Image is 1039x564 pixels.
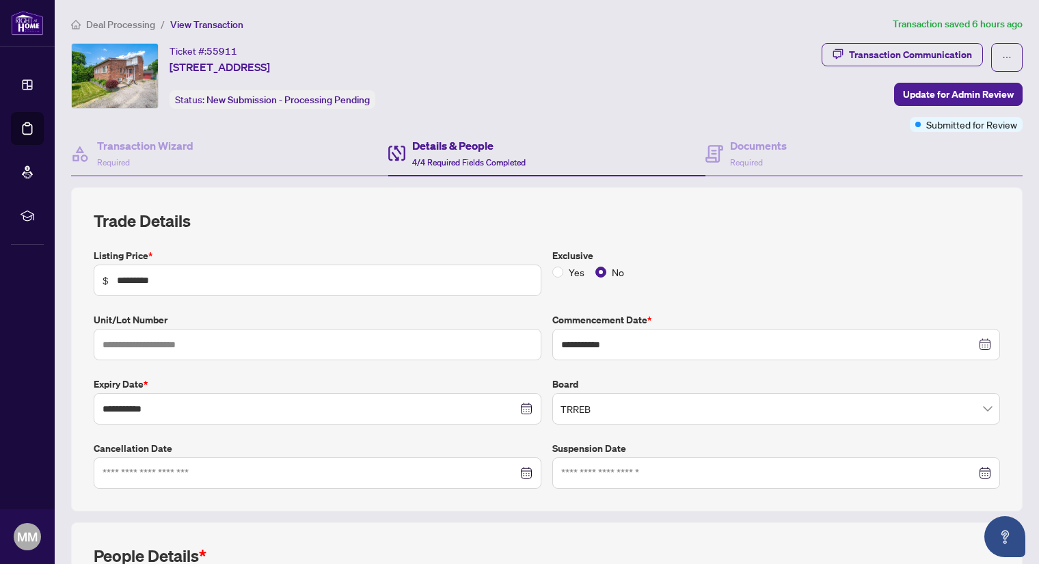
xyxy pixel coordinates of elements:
span: Submitted for Review [926,117,1017,132]
span: home [71,20,81,29]
h2: Trade Details [94,210,1000,232]
label: Exclusive [552,248,1000,263]
label: Expiry Date [94,377,541,392]
span: MM [17,527,38,546]
span: Deal Processing [86,18,155,31]
span: 55911 [206,45,237,57]
h4: Details & People [412,137,526,154]
span: $ [103,273,109,288]
article: Transaction saved 6 hours ago [893,16,1023,32]
li: / [161,16,165,32]
label: Unit/Lot Number [94,312,541,327]
button: Transaction Communication [822,43,983,66]
span: View Transaction [170,18,243,31]
span: TRREB [561,396,992,422]
label: Board [552,377,1000,392]
label: Suspension Date [552,441,1000,456]
span: Update for Admin Review [903,83,1014,105]
span: ellipsis [1002,53,1012,62]
span: No [606,265,630,280]
img: logo [11,10,44,36]
span: [STREET_ADDRESS] [170,59,270,75]
span: Yes [563,265,590,280]
label: Commencement Date [552,312,1000,327]
span: New Submission - Processing Pending [206,94,370,106]
span: 4/4 Required Fields Completed [412,157,526,167]
h4: Transaction Wizard [97,137,193,154]
h4: Documents [730,137,787,154]
label: Listing Price [94,248,541,263]
div: Status: [170,90,375,109]
img: IMG-W12438777_1.jpg [72,44,158,108]
span: Required [730,157,763,167]
button: Update for Admin Review [894,83,1023,106]
div: Transaction Communication [849,44,972,66]
span: Required [97,157,130,167]
button: Open asap [984,516,1025,557]
label: Cancellation Date [94,441,541,456]
div: Ticket #: [170,43,237,59]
